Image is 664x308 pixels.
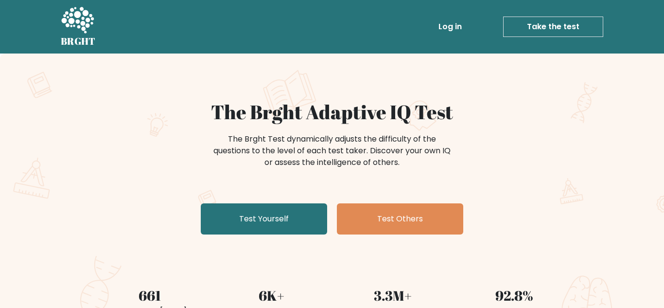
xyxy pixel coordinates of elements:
div: 661 [95,285,205,306]
div: 92.8% [459,285,569,306]
a: Log in [435,17,466,36]
a: Test Yourself [201,203,327,235]
a: BRGHT [61,4,96,50]
h5: BRGHT [61,36,96,47]
a: Test Others [337,203,463,235]
div: 3.3M+ [338,285,448,306]
h1: The Brght Adaptive IQ Test [95,100,569,124]
a: Take the test [503,17,603,37]
div: The Brght Test dynamically adjusts the difficulty of the questions to the level of each test take... [210,133,454,168]
div: 6K+ [216,285,326,306]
